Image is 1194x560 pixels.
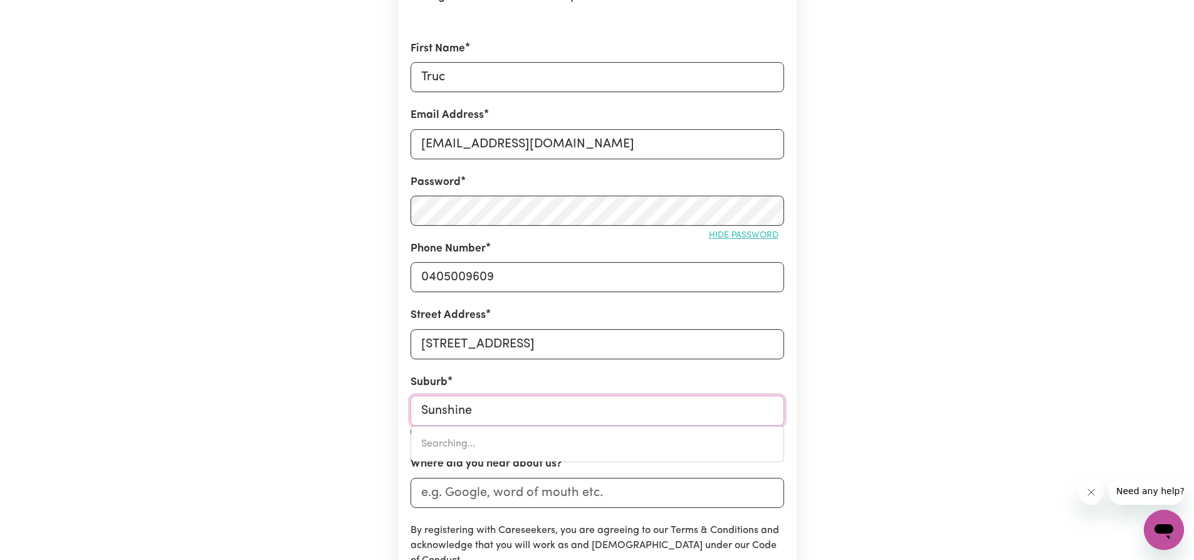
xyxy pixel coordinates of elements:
[1144,510,1184,550] iframe: Button to launch messaging window
[411,62,784,92] input: e.g. Daniela
[411,262,784,292] input: e.g. 0412 345 678
[8,9,76,19] span: Need any help?
[703,226,784,245] button: Hide password
[709,231,778,240] span: Hide password
[411,307,486,324] label: Street Address
[411,241,486,257] label: Phone Number
[411,426,784,462] div: menu-options
[411,129,784,159] input: e.g. daniela.d88@gmail.com
[411,41,465,57] label: First Name
[411,374,448,391] label: Suburb
[1109,477,1184,505] iframe: Message from company
[411,396,784,426] input: e.g. North Bondi, New South Wales
[411,329,784,359] input: e.g. 221B Victoria St
[411,456,562,472] label: Where did you hear about us?
[411,107,484,124] label: Email Address
[1079,480,1104,505] iframe: Close message
[411,478,784,508] input: e.g. Google, word of mouth etc.
[411,174,461,191] label: Password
